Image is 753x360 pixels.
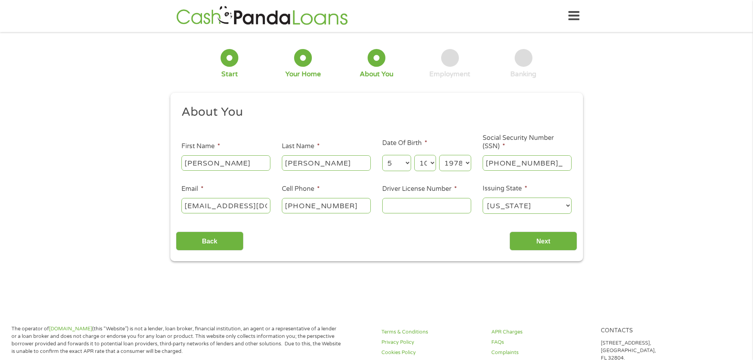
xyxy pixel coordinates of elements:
[174,5,350,27] img: GetLoanNow Logo
[483,155,572,170] input: 078-05-1120
[181,142,220,151] label: First Name
[181,104,566,120] h2: About You
[381,339,482,346] a: Privacy Policy
[510,232,577,251] input: Next
[491,339,592,346] a: FAQs
[282,198,371,213] input: (541) 754-3010
[491,328,592,336] a: APR Charges
[282,142,320,151] label: Last Name
[382,185,457,193] label: Driver License Number
[360,70,393,79] div: About You
[381,349,482,356] a: Cookies Policy
[601,327,701,335] h4: Contacts
[11,325,341,355] p: The operator of (this “Website”) is not a lender, loan broker, financial institution, an agent or...
[382,139,427,147] label: Date Of Birth
[483,134,572,151] label: Social Security Number (SSN)
[282,155,371,170] input: Smith
[429,70,470,79] div: Employment
[483,185,527,193] label: Issuing State
[49,326,92,332] a: [DOMAIN_NAME]
[510,70,536,79] div: Banking
[285,70,321,79] div: Your Home
[381,328,482,336] a: Terms & Conditions
[221,70,238,79] div: Start
[181,198,270,213] input: john@gmail.com
[491,349,592,356] a: Complaints
[282,185,320,193] label: Cell Phone
[181,155,270,170] input: John
[181,185,204,193] label: Email
[176,232,243,251] input: Back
